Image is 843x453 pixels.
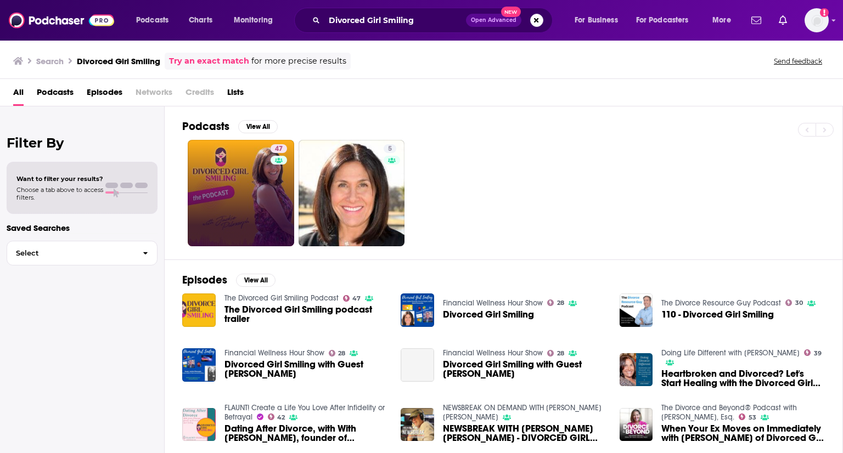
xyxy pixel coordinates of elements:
[13,83,24,106] a: All
[749,415,756,420] span: 53
[804,349,822,356] a: 39
[227,83,244,106] a: Lists
[224,305,388,324] a: The Divorced Girl Smiling podcast trailer
[771,56,825,66] button: Send feedback
[77,56,160,66] h3: Divorced Girl Smiling
[324,12,466,29] input: Search podcasts, credits, & more...
[401,293,434,327] a: Divorced Girl Smiling
[136,13,168,28] span: Podcasts
[814,351,822,356] span: 39
[547,299,564,306] a: 28
[774,11,791,30] a: Show notifications dropdown
[636,13,689,28] span: For Podcasters
[620,293,653,327] a: 110 - Divorced Girl Smiling
[805,8,829,32] span: Logged in as shcarlos
[305,8,563,33] div: Search podcasts, credits, & more...
[7,241,158,265] button: Select
[277,415,285,420] span: 42
[128,12,183,29] button: open menu
[182,120,278,133] a: PodcastsView All
[443,424,606,443] span: NEWSBREAK WITH [PERSON_NAME] [PERSON_NAME] - DIVORCED GIRL SMILING
[661,310,774,319] a: 110 - Divorced Girl Smiling
[661,424,825,443] span: When Your Ex Moves on Immediately with [PERSON_NAME] of Divorced Girl Smiling on The Divorce & Be...
[36,56,64,66] h3: Search
[501,7,521,17] span: New
[443,360,606,378] span: Divorced Girl Smiling with Guest [PERSON_NAME]
[443,424,606,443] a: NEWSBREAK WITH ERIC MARTIN KOPPELMAN - DIVORCED GIRL SMILING
[251,55,346,67] span: for more precise results
[547,350,564,356] a: 28
[329,350,346,356] a: 28
[471,18,516,23] span: Open Advanced
[182,12,219,29] a: Charts
[739,414,756,420] a: 53
[352,296,361,301] span: 47
[795,301,803,305] span: 30
[466,14,521,27] button: Open AdvancedNew
[620,408,653,441] img: When Your Ex Moves on Immediately with Jackie Pilossoph of Divorced Girl Smiling on The Divorce &...
[629,12,705,29] button: open menu
[567,12,632,29] button: open menu
[343,295,361,302] a: 47
[275,144,283,155] span: 47
[7,135,158,151] h2: Filter By
[182,120,229,133] h2: Podcasts
[224,424,388,443] span: Dating After Divorce, with With [PERSON_NAME], founder of Divorced Girl Smiling
[712,13,731,28] span: More
[338,351,345,356] span: 28
[182,408,216,441] a: Dating After Divorce, with With Jackie Pilossoph, founder of Divorced Girl Smiling
[7,250,134,257] span: Select
[188,140,294,246] a: 47
[557,351,564,356] span: 28
[443,403,602,422] a: NEWSBREAK ON DEMAND WITH ERIC MARTIN KOPPELMAN
[234,13,273,28] span: Monitoring
[16,186,103,201] span: Choose a tab above to access filters.
[9,10,114,31] img: Podchaser - Follow, Share and Rate Podcasts
[7,223,158,233] p: Saved Searches
[443,298,543,308] a: Financial Wellness Hour Show
[224,348,324,358] a: Financial Wellness Hour Show
[805,8,829,32] img: User Profile
[182,273,276,287] a: EpisodesView All
[661,403,797,422] a: The Divorce and Beyond® Podcast with Susan Guthrie, Esq.
[224,403,385,422] a: FLAUNT! Create a Life You Love After Infidelity or Betrayal
[785,299,803,306] a: 30
[299,140,405,246] a: 5
[268,414,285,420] a: 42
[224,293,339,303] a: The Divorced Girl Smiling Podcast
[87,83,122,106] span: Episodes
[271,144,287,153] a: 47
[182,348,216,382] img: Divorced Girl Smiling with Guest Jackie Pilossoph
[661,424,825,443] a: When Your Ex Moves on Immediately with Jackie Pilossoph of Divorced Girl Smiling on The Divorce &...
[557,301,564,305] span: 28
[401,408,434,441] img: NEWSBREAK WITH ERIC MARTIN KOPPELMAN - DIVORCED GIRL SMILING
[443,360,606,378] a: Divorced Girl Smiling with Guest Jackie Pilossoph
[384,144,396,153] a: 5
[443,348,543,358] a: Financial Wellness Hour Show
[236,274,276,287] button: View All
[182,293,216,327] img: The Divorced Girl Smiling podcast trailer
[224,360,388,378] a: Divorced Girl Smiling with Guest Jackie Pilossoph
[620,353,653,387] img: Heartbroken and Divorced? Let's Start Healing with the Divorced Girl Smiling
[388,144,392,155] span: 5
[224,360,388,378] span: Divorced Girl Smiling with Guest [PERSON_NAME]
[747,11,766,30] a: Show notifications dropdown
[705,12,745,29] button: open menu
[186,83,214,106] span: Credits
[575,13,618,28] span: For Business
[401,348,434,382] a: Divorced Girl Smiling with Guest Jackie Pilossoph
[224,424,388,443] a: Dating After Divorce, with With Jackie Pilossoph, founder of Divorced Girl Smiling
[661,369,825,388] span: Heartbroken and Divorced? Let's Start Healing with the Divorced Girl Smiling
[443,310,534,319] a: Divorced Girl Smiling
